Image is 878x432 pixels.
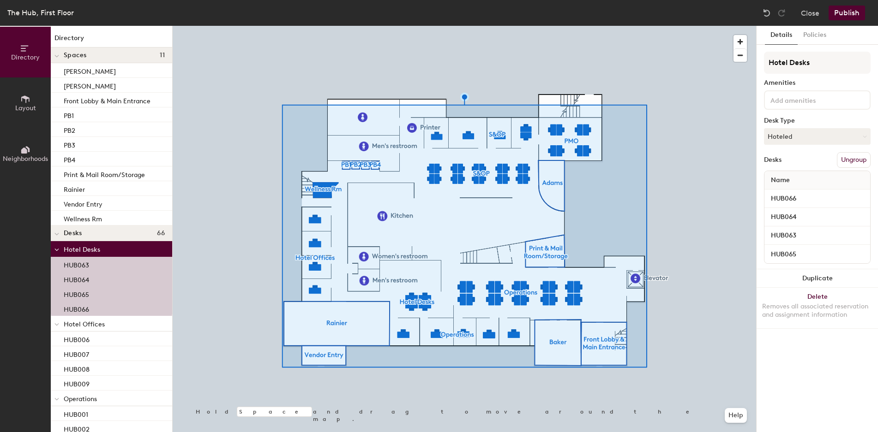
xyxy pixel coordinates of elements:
[64,198,102,208] p: Vendor Entry
[64,154,75,164] p: PB4
[160,52,165,59] span: 11
[64,246,100,254] span: Hotel Desks
[7,7,74,18] div: The Hub, First Floor
[764,156,782,164] div: Desks
[762,8,771,18] img: Undo
[725,408,747,423] button: Help
[64,333,90,344] p: HUB006
[64,408,88,419] p: HUB001
[64,109,74,120] p: PB1
[51,33,172,47] h1: Directory
[764,128,871,145] button: Hoteled
[64,395,97,403] span: Operations
[765,26,798,45] button: Details
[64,139,75,149] p: PB3
[64,273,89,284] p: HUB064
[15,104,36,112] span: Layout
[777,8,786,18] img: Redo
[64,288,89,299] p: HUB065
[762,302,872,319] div: Removes all associated reservation and assignment information
[64,303,89,314] p: HUB066
[757,269,878,288] button: Duplicate
[766,172,794,189] span: Name
[3,155,48,163] span: Neighborhoods
[64,320,105,328] span: Hotel Offices
[64,80,116,90] p: [PERSON_NAME]
[766,229,868,242] input: Unnamed desk
[64,52,87,59] span: Spaces
[157,230,165,237] span: 66
[11,53,40,61] span: Directory
[764,79,871,87] div: Amenities
[64,348,89,359] p: HUB007
[64,95,150,105] p: Front Lobby & Main Entrance
[801,6,819,20] button: Close
[829,6,865,20] button: Publish
[64,65,116,76] p: [PERSON_NAME]
[837,152,871,168] button: Ungroup
[766,211,868,224] input: Unnamed desk
[798,26,832,45] button: Policies
[64,363,90,373] p: HUB008
[64,259,89,269] p: HUB063
[64,213,102,223] p: Wellness Rm
[64,124,75,135] p: PB2
[64,230,82,237] span: Desks
[769,94,852,105] input: Add amenities
[757,288,878,328] button: DeleteRemoves all associated reservation and assignment information
[64,378,90,388] p: HUB009
[64,168,145,179] p: Print & Mail Room/Storage
[766,192,868,205] input: Unnamed desk
[64,183,85,194] p: Rainier
[764,117,871,124] div: Desk Type
[766,248,868,260] input: Unnamed desk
